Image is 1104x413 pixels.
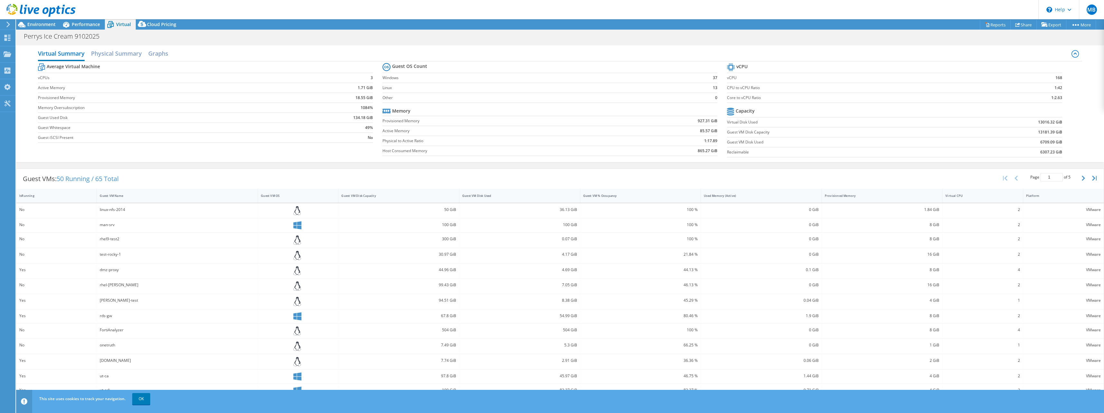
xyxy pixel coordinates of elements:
[583,235,698,243] div: 100 %
[100,194,247,198] div: Guest VM Name
[1026,194,1093,198] div: Platform
[704,251,819,258] div: 0 GiB
[727,85,986,91] label: CPU to vCPU Ratio
[19,194,86,198] div: IsRunning
[825,281,940,289] div: 16 GiB
[353,115,373,121] b: 134.18 GiB
[27,21,56,27] span: Environment
[19,281,94,289] div: No
[462,281,577,289] div: 7.05 GiB
[945,221,1020,228] div: 2
[47,63,100,70] b: Average Virtual Machine
[38,115,293,121] label: Guest Used Disk
[704,326,819,334] div: 0 GiB
[583,357,698,364] div: 36.36 %
[148,47,168,60] h2: Graphs
[368,134,373,141] b: No
[19,372,94,380] div: Yes
[341,342,456,349] div: 7.49 GiB
[100,387,255,394] div: ut-edi
[583,372,698,380] div: 46.75 %
[945,387,1020,394] div: 2
[1030,173,1071,181] span: Page of
[727,95,986,101] label: Core to vCPU Ratio
[704,194,811,198] div: Used Memory (Active)
[341,266,456,273] div: 44.96 GiB
[462,194,569,198] div: Guest VM Disk Used
[825,387,940,394] div: 4 GiB
[727,119,946,125] label: Virtual Disk Used
[1026,342,1101,349] div: VMware
[358,85,373,91] b: 1.71 GiB
[825,206,940,213] div: 1.84 GiB
[100,221,255,228] div: man-srv
[704,138,717,144] b: 1:17.89
[91,47,142,60] h2: Physical Summary
[727,139,946,145] label: Guest VM Disk Used
[713,85,717,91] b: 13
[1066,20,1096,30] a: More
[19,357,94,364] div: Yes
[341,312,456,319] div: 67.8 GiB
[704,297,819,304] div: 0.04 GiB
[38,134,293,141] label: Guest iSCSI Present
[1040,139,1062,145] b: 6709.09 GiB
[704,206,819,213] div: 0 GiB
[39,396,125,401] span: This site uses cookies to track your navigation.
[341,221,456,228] div: 100 GiB
[1026,221,1101,228] div: VMware
[100,281,255,289] div: rhel-[PERSON_NAME]
[945,206,1020,213] div: 2
[57,174,119,183] span: 50 Running / 65 Total
[19,206,94,213] div: No
[736,108,755,114] b: Capacity
[945,251,1020,258] div: 2
[736,63,748,70] b: vCPU
[100,357,255,364] div: [DOMAIN_NAME]
[462,235,577,243] div: 0.07 GiB
[100,297,255,304] div: [PERSON_NAME]-test
[825,266,940,273] div: 8 GiB
[341,372,456,380] div: 97.8 GiB
[1026,387,1101,394] div: VMware
[704,281,819,289] div: 0 GiB
[462,297,577,304] div: 8.38 GiB
[945,372,1020,380] div: 2
[1055,75,1062,81] b: 168
[825,235,940,243] div: 8 GiB
[1040,149,1062,155] b: 6307.23 GiB
[38,95,293,101] label: Provisioned Memory
[100,372,255,380] div: ut-ca
[72,21,100,27] span: Performance
[825,194,932,198] div: Provisioned Memory
[382,128,620,134] label: Active Memory
[945,194,1012,198] div: Virtual CPU
[21,33,109,40] h1: Perrys Ice Cream 9102025
[1036,20,1066,30] a: Export
[19,312,94,319] div: Yes
[462,326,577,334] div: 504 GiB
[38,105,293,111] label: Memory Oversubscription
[1051,95,1062,101] b: 1:2.63
[713,75,717,81] b: 37
[704,342,819,349] div: 0 GiB
[100,251,255,258] div: test-rocky-1
[341,357,456,364] div: 7.74 GiB
[945,357,1020,364] div: 2
[462,357,577,364] div: 2.91 GiB
[100,342,255,349] div: onetruth
[100,266,255,273] div: dmz-proxy
[583,312,698,319] div: 80.46 %
[1026,297,1101,304] div: VMware
[382,138,620,144] label: Physical to Active Ratio
[38,75,293,81] label: vCPUs
[1038,129,1062,135] b: 13181.39 GiB
[341,326,456,334] div: 504 GiB
[462,342,577,349] div: 5.3 GiB
[825,326,940,334] div: 8 GiB
[945,342,1020,349] div: 1
[1026,251,1101,258] div: VMware
[462,372,577,380] div: 45.97 GiB
[1087,5,1097,15] span: MB
[583,387,698,394] div: 83.37 %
